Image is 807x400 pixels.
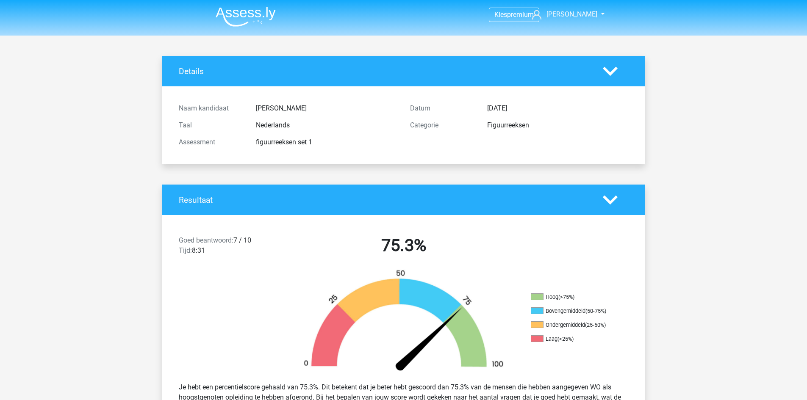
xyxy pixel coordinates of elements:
[585,322,606,328] div: (25-50%)
[289,269,518,375] img: 75.4b9ed10f6fc1.png
[179,66,590,76] h4: Details
[531,335,616,343] li: Laag
[172,120,250,130] div: Taal
[250,120,404,130] div: Nederlands
[179,236,233,244] span: Goed beantwoord:
[250,137,404,147] div: figuurreeksen set 1
[531,321,616,329] li: Ondergemiddeld
[529,9,598,19] a: [PERSON_NAME]
[546,10,597,18] span: [PERSON_NAME]
[172,235,288,259] div: 7 / 10 8:31
[294,235,513,256] h2: 75.3%
[507,11,534,19] span: premium
[172,103,250,113] div: Naam kandidaat
[179,246,192,254] span: Tijd:
[404,103,481,113] div: Datum
[481,103,635,113] div: [DATE]
[172,137,250,147] div: Assessment
[557,336,574,342] div: (<25%)
[531,293,616,301] li: Hoog
[179,195,590,205] h4: Resultaat
[558,294,574,300] div: (>75%)
[531,307,616,315] li: Bovengemiddeld
[585,308,606,314] div: (50-75%)
[404,120,481,130] div: Categorie
[250,103,404,113] div: [PERSON_NAME]
[494,11,507,19] span: Kies
[489,9,539,20] a: Kiespremium
[216,7,276,27] img: Assessly
[481,120,635,130] div: Figuurreeksen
